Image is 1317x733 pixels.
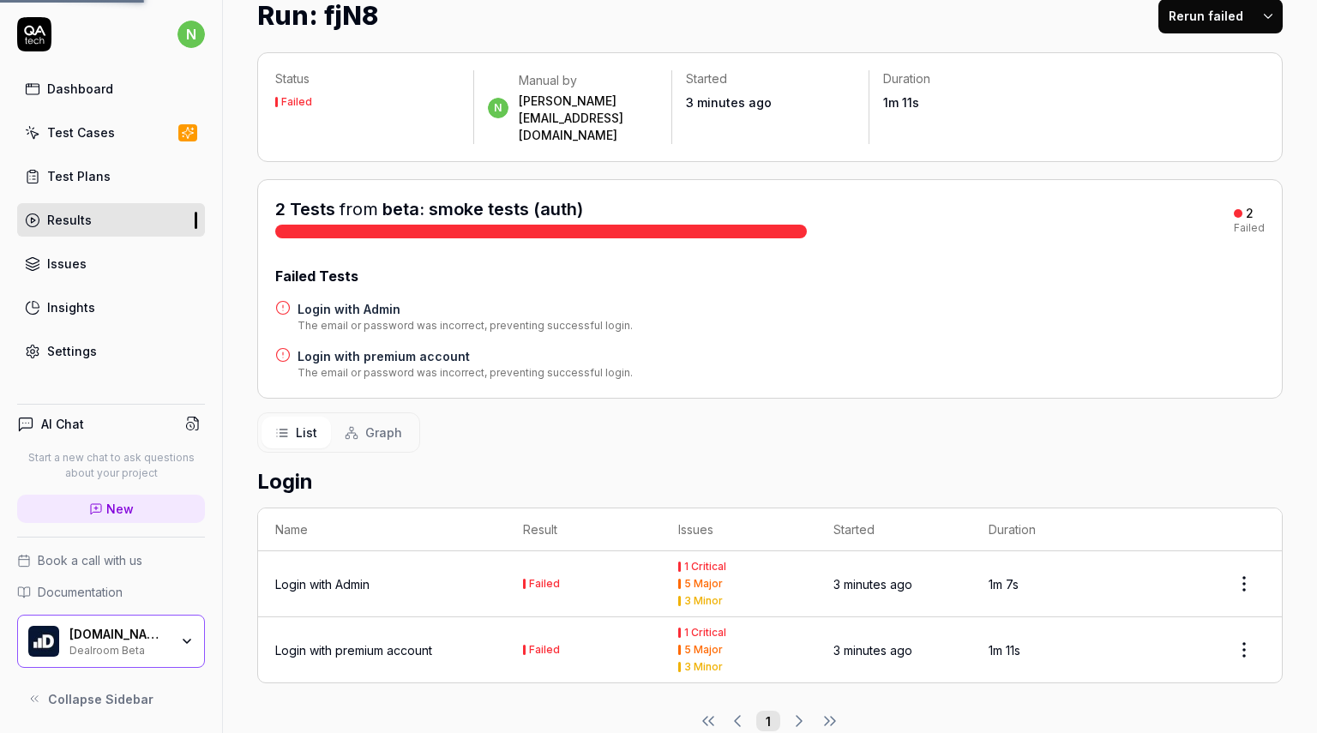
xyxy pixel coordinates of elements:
span: n [488,98,508,118]
a: Login with Admin [298,300,633,318]
div: Settings [47,342,97,360]
a: Documentation [17,583,205,601]
div: Dealroom.co B.V. [69,627,169,642]
time: 1m 7s [989,577,1019,592]
button: 1 [756,711,780,731]
div: Dashboard [47,80,113,98]
time: 3 minutes ago [686,95,772,110]
button: n [177,17,205,51]
div: Failed [281,97,312,107]
p: Start a new chat to ask questions about your project [17,450,205,481]
p: Started [686,70,856,87]
div: 5 Major [684,579,723,589]
span: n [177,21,205,48]
div: Failed Tests [275,266,1265,286]
th: Started [816,508,971,551]
a: Issues [17,247,205,280]
a: Results [17,203,205,237]
a: Book a call with us [17,551,205,569]
button: Graph [331,417,416,448]
div: Manual by [519,72,658,89]
a: Settings [17,334,205,368]
div: Results [47,211,92,229]
a: Dashboard [17,72,205,105]
span: Documentation [38,583,123,601]
time: 3 minutes ago [833,577,912,592]
div: 1 Critical [684,562,726,572]
p: Duration [883,70,1053,87]
a: Test Cases [17,116,205,149]
th: Duration [971,508,1127,551]
th: Issues [661,508,816,551]
div: 3 Minor [684,662,723,672]
div: The email or password was incorrect, preventing successful login. [298,365,633,381]
button: Failed [523,641,560,659]
button: Collapse Sidebar [17,682,205,716]
a: New [17,495,205,523]
span: List [296,424,317,442]
div: Failed [529,645,560,655]
span: Book a call with us [38,551,142,569]
button: Failed [523,575,560,593]
span: 2 Tests [275,199,335,219]
h2: Login [257,466,1283,497]
th: Result [506,508,661,551]
span: Collapse Sidebar [48,690,153,708]
time: 3 minutes ago [833,643,912,658]
span: Graph [365,424,402,442]
span: New [106,500,134,518]
div: Issues [47,255,87,273]
a: Insights [17,291,205,324]
div: 2 [1246,206,1254,221]
button: List [262,417,331,448]
h4: AI Chat [41,415,84,433]
div: Failed [1234,223,1265,233]
time: 1m 11s [989,643,1020,658]
div: Test Plans [47,167,111,185]
div: 1 Critical [684,628,726,638]
div: 5 Major [684,645,723,655]
div: Insights [47,298,95,316]
a: Test Plans [17,159,205,193]
div: Failed [529,579,560,589]
time: 1m 11s [883,95,919,110]
div: The email or password was incorrect, preventing successful login. [298,318,633,333]
th: Name [258,508,506,551]
a: beta: smoke tests (auth) [382,199,583,219]
a: Login with premium account [298,347,633,365]
a: Login with premium account [275,641,432,659]
div: [PERSON_NAME][EMAIL_ADDRESS][DOMAIN_NAME] [519,93,658,144]
p: Status [275,70,460,87]
div: 3 Minor [684,596,723,606]
div: Test Cases [47,123,115,141]
a: Login with Admin [275,575,370,593]
span: from [340,199,378,219]
button: Dealroom.co B.V. Logo[DOMAIN_NAME] B.V.Dealroom Beta [17,615,205,668]
div: Dealroom Beta [69,642,169,656]
img: Dealroom.co B.V. Logo [28,626,59,657]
